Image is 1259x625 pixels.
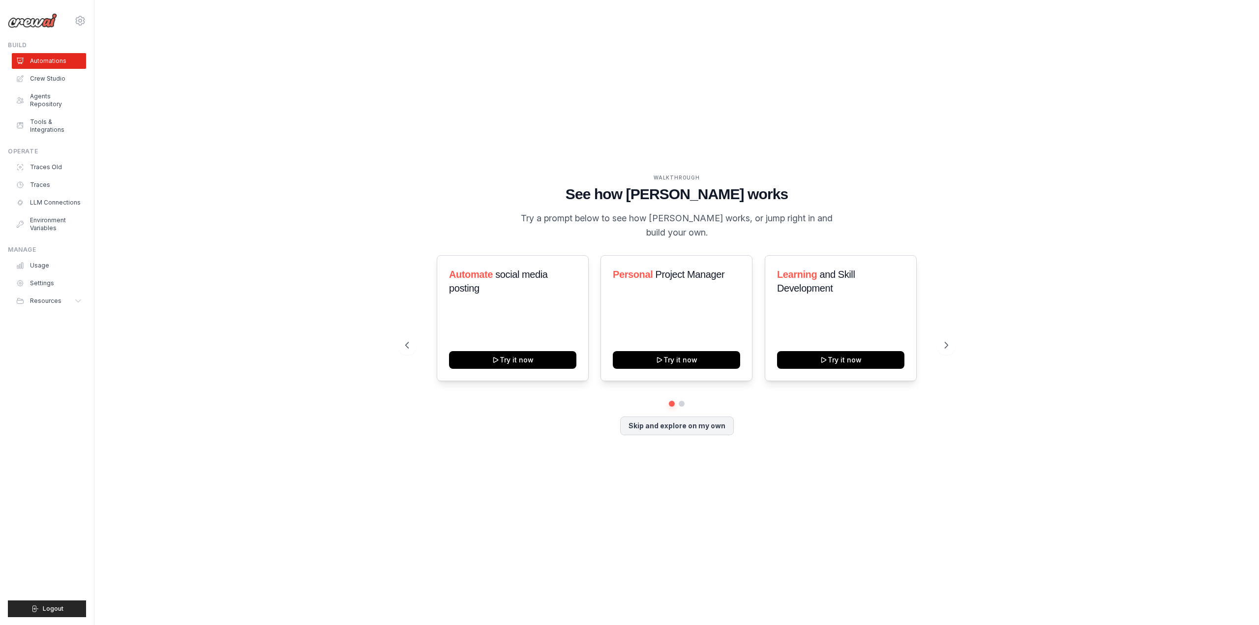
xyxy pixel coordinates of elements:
[8,148,86,155] div: Operate
[8,600,86,617] button: Logout
[777,351,904,369] button: Try it now
[449,269,548,294] span: social media posting
[12,293,86,309] button: Resources
[30,297,61,305] span: Resources
[12,71,86,87] a: Crew Studio
[405,174,948,181] div: WALKTHROUGH
[511,211,842,240] p: Try a prompt below to see how [PERSON_NAME] works, or jump right in and build your own.
[12,53,86,69] a: Automations
[12,114,86,138] a: Tools & Integrations
[449,351,576,369] button: Try it now
[12,258,86,273] a: Usage
[12,177,86,193] a: Traces
[449,269,493,280] span: Automate
[777,269,817,280] span: Learning
[656,269,725,280] span: Project Manager
[620,417,734,435] button: Skip and explore on my own
[613,351,740,369] button: Try it now
[8,41,86,49] div: Build
[613,269,653,280] span: Personal
[8,246,86,254] div: Manage
[405,185,948,203] h1: See how [PERSON_NAME] works
[777,269,855,294] span: and Skill Development
[8,13,57,28] img: Logo
[12,275,86,291] a: Settings
[12,212,86,236] a: Environment Variables
[12,159,86,175] a: Traces Old
[12,195,86,210] a: LLM Connections
[43,605,63,613] span: Logout
[12,89,86,112] a: Agents Repository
